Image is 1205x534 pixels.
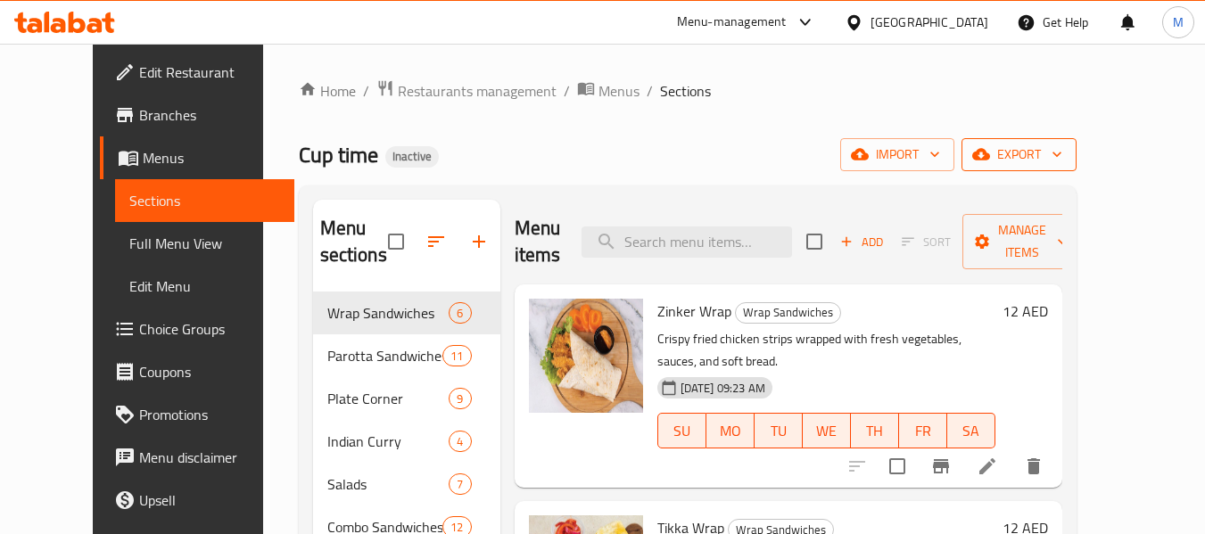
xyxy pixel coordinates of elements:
[385,149,439,164] span: Inactive
[100,51,294,94] a: Edit Restaurant
[714,418,747,444] span: MO
[100,94,294,136] a: Branches
[115,265,294,308] a: Edit Menu
[139,361,280,382] span: Coupons
[450,476,470,493] span: 7
[657,328,995,373] p: Crispy fried chicken strips wrapped with fresh vegetables, sauces, and soft bread.
[139,104,280,126] span: Branches
[947,413,995,448] button: SA
[647,80,653,102] li: /
[313,463,500,505] div: Salads7
[977,456,998,477] a: Edit menu item
[954,418,988,444] span: SA
[920,445,962,488] button: Branch-specific-item
[299,135,378,175] span: Cup time
[299,79,1077,103] nav: breadcrumb
[458,220,500,263] button: Add section
[598,80,640,102] span: Menus
[129,190,280,211] span: Sections
[735,302,841,324] div: Wrap Sandwiches
[129,275,280,297] span: Edit Menu
[871,12,988,32] div: [GEOGRAPHIC_DATA]
[736,302,840,323] span: Wrap Sandwiches
[327,345,443,366] span: Parotta Sandwiches
[100,136,294,179] a: Menus
[313,292,500,334] div: Wrap Sandwiches6
[529,299,643,413] img: Zinker Wrap
[677,12,787,33] div: Menu-management
[376,79,557,103] a: Restaurants management
[139,318,280,340] span: Choice Groups
[313,334,500,377] div: Parotta Sandwiches11
[313,420,500,463] div: Indian Curry4
[320,215,388,268] h2: Menu sections
[840,138,954,171] button: import
[858,418,892,444] span: TH
[762,418,796,444] span: TU
[327,473,450,495] span: Salads
[657,413,706,448] button: SU
[833,228,890,256] button: Add
[906,418,940,444] span: FR
[450,305,470,322] span: 6
[577,79,640,103] a: Menus
[582,226,792,258] input: search
[377,223,415,260] span: Select all sections
[449,431,471,452] div: items
[706,413,755,448] button: MO
[962,214,1082,269] button: Manage items
[854,144,940,166] span: import
[810,418,844,444] span: WE
[100,350,294,393] a: Coupons
[962,138,1077,171] button: export
[899,413,947,448] button: FR
[100,436,294,479] a: Menu disclaimer
[977,219,1068,264] span: Manage items
[100,393,294,436] a: Promotions
[833,228,890,256] span: Add item
[1173,12,1184,32] span: M
[129,233,280,254] span: Full Menu View
[299,80,356,102] a: Home
[755,413,803,448] button: TU
[143,147,280,168] span: Menus
[657,298,731,325] span: Zinker Wrap
[449,388,471,409] div: items
[515,215,561,268] h2: Menu items
[890,228,962,256] span: Select section first
[327,431,450,452] span: Indian Curry
[398,80,557,102] span: Restaurants management
[139,62,280,83] span: Edit Restaurant
[313,377,500,420] div: Plate Corner9
[1012,445,1055,488] button: delete
[449,302,471,324] div: items
[363,80,369,102] li: /
[139,404,280,425] span: Promotions
[976,144,1062,166] span: export
[115,179,294,222] a: Sections
[673,380,772,397] span: [DATE] 09:23 AM
[564,80,570,102] li: /
[327,302,450,324] span: Wrap Sandwiches
[327,388,450,409] span: Plate Corner
[115,222,294,265] a: Full Menu View
[803,413,851,448] button: WE
[665,418,699,444] span: SU
[851,413,899,448] button: TH
[385,146,439,168] div: Inactive
[100,308,294,350] a: Choice Groups
[1003,299,1048,324] h6: 12 AED
[838,232,886,252] span: Add
[796,223,833,260] span: Select section
[660,80,711,102] span: Sections
[100,479,294,522] a: Upsell
[879,448,916,485] span: Select to update
[415,220,458,263] span: Sort sections
[442,345,471,366] div: items
[443,348,470,365] span: 11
